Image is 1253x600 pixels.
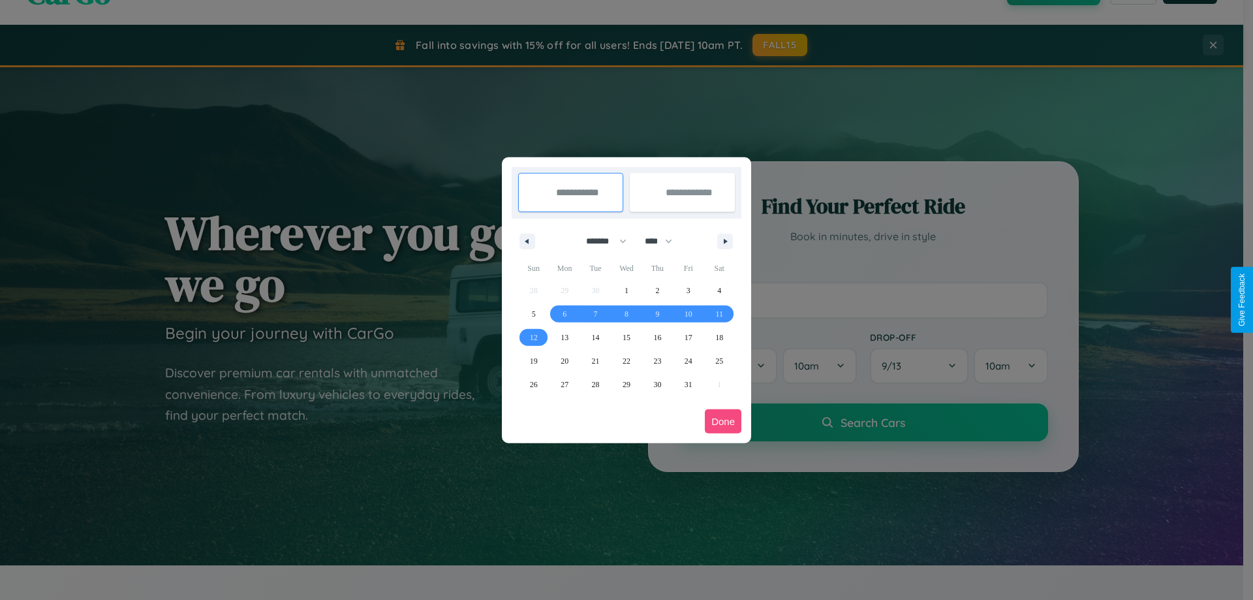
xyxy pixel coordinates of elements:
[687,279,690,302] span: 3
[642,349,673,373] button: 23
[715,326,723,349] span: 18
[705,409,741,434] button: Done
[642,326,673,349] button: 16
[685,349,692,373] span: 24
[563,302,566,326] span: 6
[518,326,549,349] button: 12
[592,326,600,349] span: 14
[704,258,735,279] span: Sat
[704,349,735,373] button: 25
[549,302,580,326] button: 6
[1237,274,1246,326] div: Give Feedback
[625,279,628,302] span: 1
[561,326,568,349] span: 13
[642,302,673,326] button: 9
[549,373,580,396] button: 27
[685,302,692,326] span: 10
[642,373,673,396] button: 30
[592,349,600,373] span: 21
[580,326,611,349] button: 14
[717,279,721,302] span: 4
[561,349,568,373] span: 20
[592,373,600,396] span: 28
[611,373,642,396] button: 29
[655,279,659,302] span: 2
[561,373,568,396] span: 27
[580,373,611,396] button: 28
[518,373,549,396] button: 26
[530,349,538,373] span: 19
[580,258,611,279] span: Tue
[518,258,549,279] span: Sun
[685,326,692,349] span: 17
[611,302,642,326] button: 8
[704,302,735,326] button: 11
[655,302,659,326] span: 9
[530,326,538,349] span: 12
[704,326,735,349] button: 18
[715,349,723,373] span: 25
[611,279,642,302] button: 1
[549,349,580,373] button: 20
[673,302,704,326] button: 10
[673,279,704,302] button: 3
[625,302,628,326] span: 8
[611,349,642,373] button: 22
[518,302,549,326] button: 5
[611,258,642,279] span: Wed
[642,258,673,279] span: Thu
[580,302,611,326] button: 7
[642,279,673,302] button: 2
[623,349,630,373] span: 22
[715,302,723,326] span: 11
[623,326,630,349] span: 15
[673,326,704,349] button: 17
[532,302,536,326] span: 5
[653,349,661,373] span: 23
[580,349,611,373] button: 21
[518,349,549,373] button: 19
[673,349,704,373] button: 24
[530,373,538,396] span: 26
[623,373,630,396] span: 29
[549,258,580,279] span: Mon
[673,373,704,396] button: 31
[653,326,661,349] span: 16
[685,373,692,396] span: 31
[611,326,642,349] button: 15
[704,279,735,302] button: 4
[549,326,580,349] button: 13
[653,373,661,396] span: 30
[673,258,704,279] span: Fri
[594,302,598,326] span: 7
